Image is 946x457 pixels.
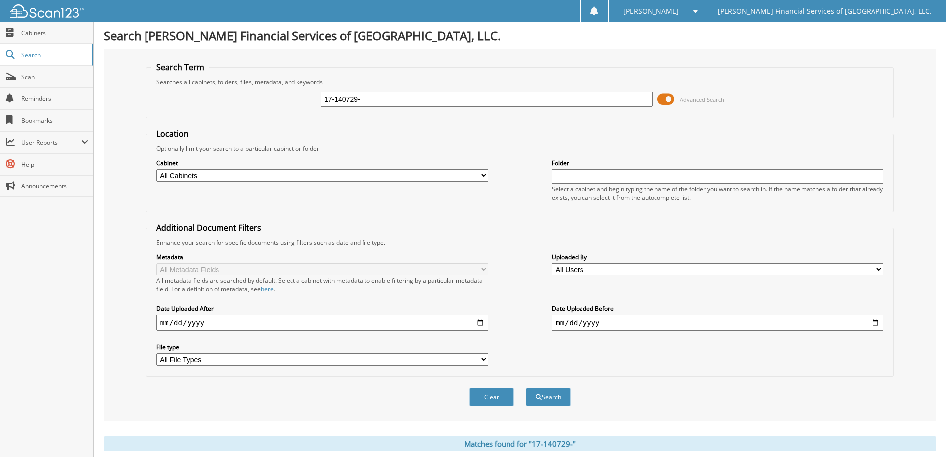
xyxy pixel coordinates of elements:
[21,182,88,190] span: Announcements
[469,388,514,406] button: Clear
[10,4,84,18] img: scan123-logo-white.svg
[623,8,679,14] span: [PERSON_NAME]
[156,253,488,261] label: Metadata
[151,62,209,73] legend: Search Term
[21,116,88,125] span: Bookmarks
[718,8,932,14] span: [PERSON_NAME] Financial Services of [GEOGRAPHIC_DATA], LLC.
[552,315,883,331] input: end
[151,222,266,233] legend: Additional Document Filters
[151,238,888,247] div: Enhance your search for specific documents using filters such as date and file type.
[156,159,488,167] label: Cabinet
[21,94,88,103] span: Reminders
[526,388,571,406] button: Search
[151,128,194,139] legend: Location
[552,304,883,313] label: Date Uploaded Before
[21,73,88,81] span: Scan
[151,144,888,153] div: Optionally limit your search to a particular cabinet or folder
[156,343,488,351] label: File type
[156,276,488,293] div: All metadata fields are searched by default. Select a cabinet with metadata to enable filtering b...
[156,304,488,313] label: Date Uploaded After
[21,160,88,169] span: Help
[261,285,274,293] a: here
[151,78,888,86] div: Searches all cabinets, folders, files, metadata, and keywords
[680,96,724,103] span: Advanced Search
[552,253,883,261] label: Uploaded By
[104,436,936,451] div: Matches found for "17-140729-"
[21,138,81,147] span: User Reports
[21,29,88,37] span: Cabinets
[21,51,87,59] span: Search
[156,315,488,331] input: start
[552,185,883,202] div: Select a cabinet and begin typing the name of the folder you want to search in. If the name match...
[552,159,883,167] label: Folder
[104,27,936,44] h1: Search [PERSON_NAME] Financial Services of [GEOGRAPHIC_DATA], LLC.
